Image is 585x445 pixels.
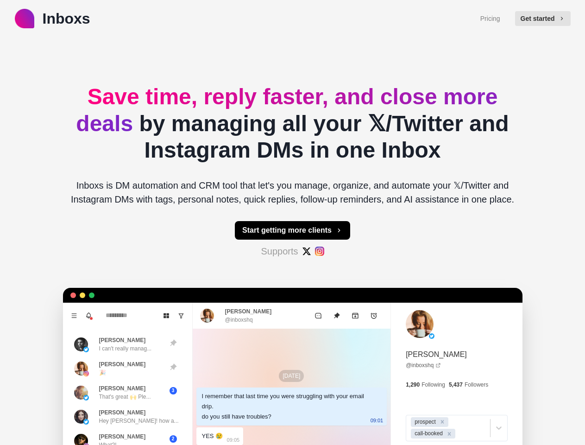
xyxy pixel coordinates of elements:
[371,415,384,426] p: 09:01
[63,178,522,206] p: Inboxs is DM automation and CRM tool that let's you manage, organize, and automate your 𝕏/Twitter...
[406,361,441,369] a: @inboxshq
[74,362,88,375] img: picture
[99,369,106,377] p: 🎉
[302,247,311,256] img: #
[309,306,327,325] button: Mark as unread
[412,429,444,439] div: call-booked
[99,408,146,417] p: [PERSON_NAME]
[43,7,90,30] p: Inboxs
[315,247,324,256] img: #
[15,9,34,28] img: logo
[365,306,383,325] button: Add reminder
[515,11,571,26] button: Get started
[449,381,463,389] p: 5,437
[76,84,497,136] span: Save time, reply faster, and close more deals
[327,306,346,325] button: Unpin
[202,391,367,422] div: I remember that last time you were struggling with your email drip. do you still have troubles?
[99,432,146,441] p: [PERSON_NAME]
[465,381,488,389] p: Followers
[406,349,467,360] p: [PERSON_NAME]
[99,417,179,425] p: Hey [PERSON_NAME]! how a...
[200,309,214,323] img: picture
[63,83,522,164] h2: by managing all your 𝕏/Twitter and Instagram DMs in one Inbox
[99,384,146,393] p: [PERSON_NAME]
[480,14,500,24] a: Pricing
[261,244,298,258] p: Supports
[67,308,82,323] button: Menu
[412,417,437,427] div: prospect
[83,371,89,376] img: picture
[346,306,365,325] button: Archive
[406,310,434,338] img: picture
[74,410,88,424] img: picture
[74,337,88,351] img: picture
[444,429,454,439] div: Remove call-booked
[99,393,151,401] p: That's great 🙌 Ple...
[99,360,146,369] p: [PERSON_NAME]
[225,316,253,324] p: @inboxshq
[437,417,447,427] div: Remove prospect
[421,381,445,389] p: Following
[159,308,174,323] button: Board View
[83,419,89,425] img: picture
[170,387,177,394] span: 3
[83,347,89,352] img: picture
[82,308,96,323] button: Notifications
[99,336,146,344] p: [PERSON_NAME]
[225,307,272,316] p: [PERSON_NAME]
[170,435,177,443] span: 2
[83,395,89,400] img: picture
[279,370,304,382] p: [DATE]
[406,381,420,389] p: 1,290
[202,431,223,441] div: YES 😢
[235,221,350,240] button: Start getting more clients
[15,7,90,30] a: logoInboxs
[227,435,240,445] p: 09:05
[99,344,152,353] p: I can't really manag...
[174,308,189,323] button: Show unread conversations
[74,386,88,400] img: picture
[429,333,434,339] img: picture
